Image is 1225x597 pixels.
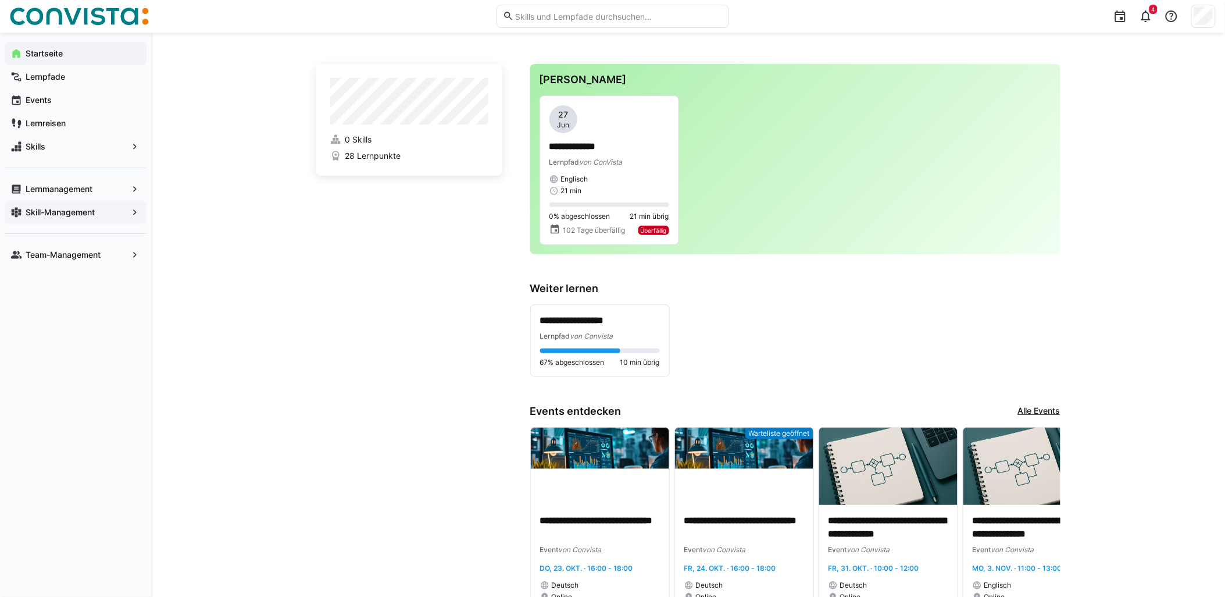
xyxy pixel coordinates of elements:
span: Deutsch [840,581,867,590]
span: Lernpfad [540,332,570,340]
span: von ConVista [580,158,623,166]
span: Do, 23. Okt. · 16:00 - 18:00 [540,564,633,573]
span: Englisch [561,175,588,184]
span: Mo, 3. Nov. · 11:00 - 13:00 [973,564,1062,573]
img: image [675,428,813,506]
span: 0 Skills [345,134,372,145]
span: Warteliste geöffnet [749,429,810,438]
span: Jun [557,120,569,130]
span: von Convista [703,545,746,554]
span: Englisch [984,581,1012,590]
img: image [819,428,958,506]
span: Event [973,545,991,554]
span: 10 min übrig [620,358,660,367]
span: Fr, 24. Okt. · 16:00 - 18:00 [684,564,776,573]
span: Lernpfad [549,158,580,166]
span: 21 min übrig [630,212,669,221]
span: 0% abgeschlossen [549,212,610,221]
h3: Weiter lernen [530,282,1060,295]
span: 21 min [561,186,582,196]
span: von Convista [570,332,613,340]
span: Überfällig [641,227,667,234]
h3: Events entdecken [530,405,622,418]
span: 27 [558,109,568,120]
span: 4 [1152,6,1155,13]
input: Skills und Lernpfade durchsuchen… [514,11,722,22]
span: von Convista [991,545,1034,554]
h3: [PERSON_NAME] [540,73,1051,86]
span: Event [684,545,703,554]
img: image [963,428,1102,506]
span: 67% abgeschlossen [540,358,605,367]
span: 102 Tage überfällig [563,226,625,235]
span: Event [540,545,559,554]
span: von Convista [559,545,602,554]
span: Fr, 31. Okt. · 10:00 - 12:00 [828,564,919,573]
span: 28 Lernpunkte [345,150,401,162]
a: Alle Events [1018,405,1060,418]
span: Event [828,545,847,554]
span: Deutsch [552,581,579,590]
a: 0 Skills [330,134,488,145]
span: von Convista [847,545,890,554]
img: image [531,428,669,506]
span: Deutsch [696,581,723,590]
